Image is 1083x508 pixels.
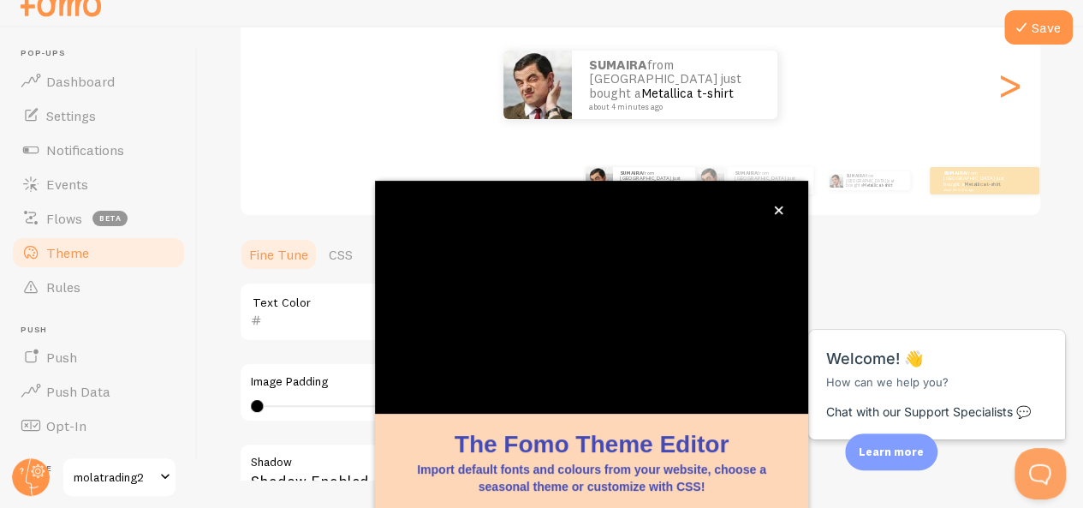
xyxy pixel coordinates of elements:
span: Push Data [46,383,110,400]
p: from [GEOGRAPHIC_DATA] just bought a [735,170,806,191]
strong: SUMAIRA [735,170,758,176]
span: Dashboard [46,73,115,90]
a: molatrading2 [62,457,177,498]
a: Opt-In [10,409,187,443]
small: about 4 minutes ago [589,103,755,111]
span: Opt-In [46,417,86,434]
a: Metallica t-shirt [964,181,1001,188]
small: about 4 minutes ago [943,188,1010,191]
img: Fomo [830,174,843,188]
span: Push [21,325,187,336]
img: Fomo [503,51,572,119]
strong: SUMAIRA [620,170,643,176]
strong: SUMAIRA [846,173,865,178]
a: Fine Tune [239,237,318,272]
p: Import default fonts and colours from your website, choose a seasonal theme or customize with CSS! [396,461,788,495]
p: from [GEOGRAPHIC_DATA] just bought a [620,170,688,191]
button: close, [770,201,788,219]
a: Metallica t-shirt [863,182,892,188]
img: Fomo [586,167,613,194]
span: Theme [46,244,89,261]
a: Push Data [10,374,187,409]
p: from [GEOGRAPHIC_DATA] just bought a [846,171,903,190]
a: Metallica t-shirt [641,85,734,101]
a: Push [10,340,187,374]
span: beta [92,211,128,226]
button: Save [1004,10,1073,45]
div: Learn more [845,433,937,470]
span: Pop-ups [21,48,187,59]
a: Flows beta [10,201,187,236]
span: molatrading2 [74,467,155,487]
label: Image Padding [251,374,741,390]
h1: The Fomo Theme Editor [396,427,788,461]
a: Theme [10,236,187,270]
a: Dashboard [10,64,187,99]
span: Rules [46,278,80,296]
span: Settings [46,107,96,124]
img: Fomo [697,167,724,194]
p: Learn more [859,444,924,460]
span: Events [46,176,88,193]
p: from [GEOGRAPHIC_DATA] just bought a [943,170,1012,191]
iframe: Help Scout Beacon - Messages and Notifications [800,287,1075,448]
a: Notifications [10,133,187,167]
iframe: Help Scout Beacon - Open [1015,448,1066,499]
div: Shadow Enabled [239,443,753,505]
div: Next slide [999,23,1020,146]
a: Events [10,167,187,201]
strong: SUMAIRA [589,57,647,73]
span: Flows [46,210,82,227]
a: CSS [318,237,363,272]
span: Notifications [46,141,124,158]
strong: SUMAIRA [943,170,967,176]
span: Push [46,349,77,366]
a: Rules [10,270,187,304]
p: from [GEOGRAPHIC_DATA] just bought a [589,58,760,111]
a: Settings [10,99,187,133]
